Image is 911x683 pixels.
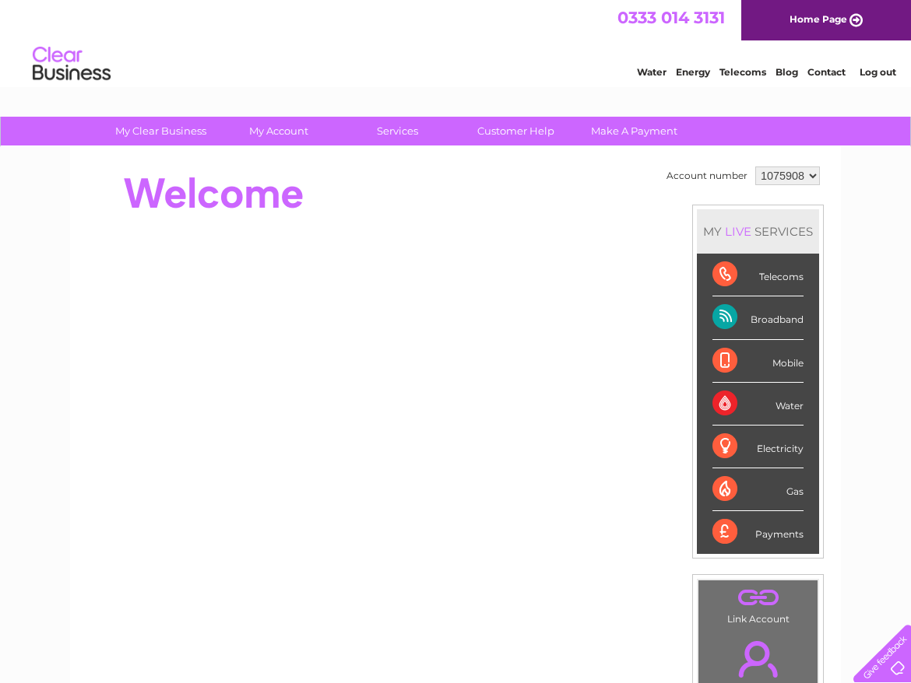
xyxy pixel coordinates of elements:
[712,383,804,426] div: Water
[617,8,725,27] a: 0333 014 3131
[712,511,804,553] div: Payments
[722,224,754,239] div: LIVE
[712,426,804,468] div: Electricity
[97,117,225,145] a: My Clear Business
[697,209,819,254] div: MY SERVICES
[712,254,804,296] div: Telecoms
[807,66,846,78] a: Contact
[215,117,343,145] a: My Account
[637,66,667,78] a: Water
[719,66,766,78] a: Telecoms
[712,340,804,383] div: Mobile
[860,66,896,78] a: Log out
[712,468,804,511] div: Gas
[702,584,814,611] a: .
[698,580,818,629] td: Link Account
[676,66,710,78] a: Energy
[712,296,804,339] div: Broadband
[333,117,462,145] a: Services
[776,66,798,78] a: Blog
[32,40,111,88] img: logo.png
[89,9,825,75] div: Clear Business is a trading name of Verastar Limited (registered in [GEOGRAPHIC_DATA] No. 3667643...
[663,163,751,189] td: Account number
[452,117,580,145] a: Customer Help
[570,117,698,145] a: Make A Payment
